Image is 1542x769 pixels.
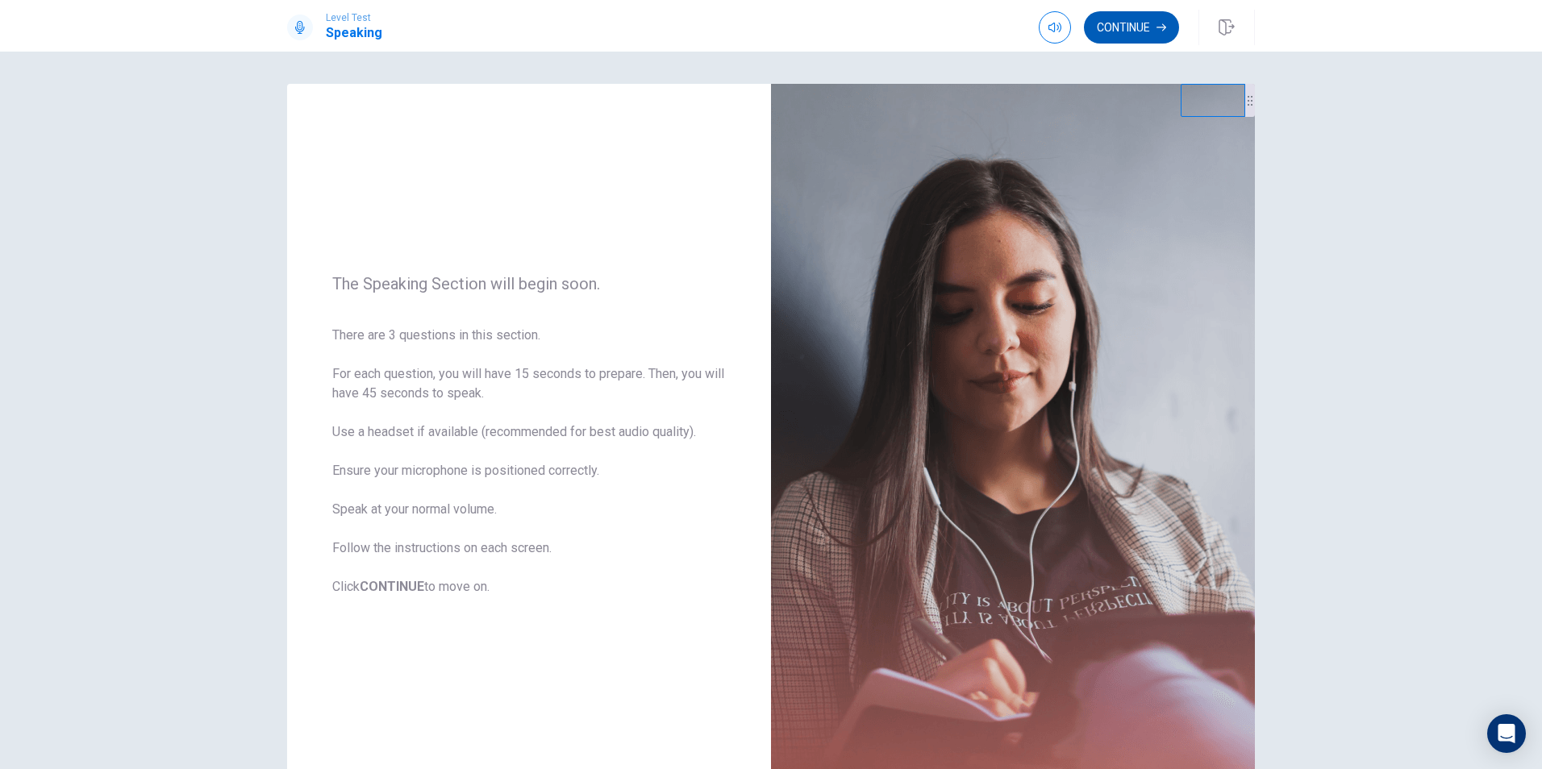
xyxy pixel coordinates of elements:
b: CONTINUE [360,579,424,594]
div: Open Intercom Messenger [1487,714,1526,753]
span: Level Test [326,12,382,23]
button: Continue [1084,11,1179,44]
h1: Speaking [326,23,382,43]
span: The Speaking Section will begin soon. [332,274,726,293]
span: There are 3 questions in this section. For each question, you will have 15 seconds to prepare. Th... [332,326,726,596]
